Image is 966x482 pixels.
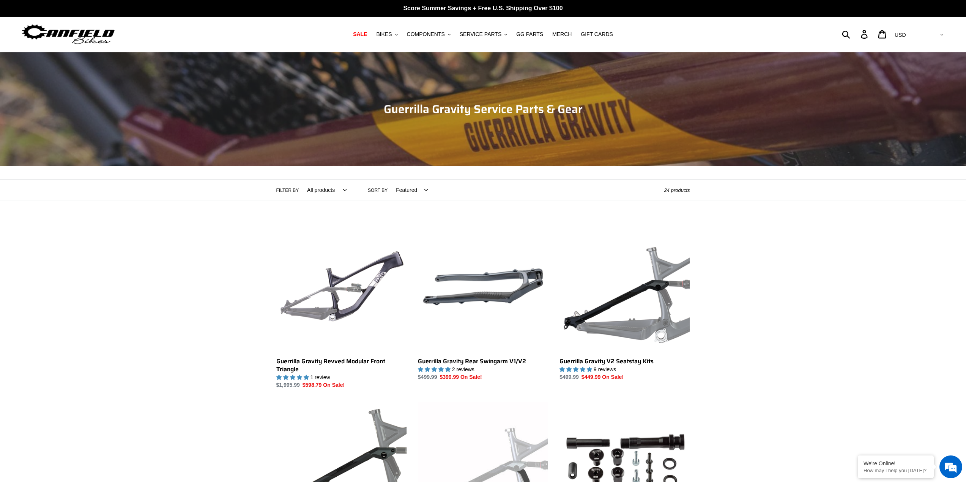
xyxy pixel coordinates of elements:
[349,29,371,39] a: SALE
[372,29,401,39] button: BIKES
[548,29,575,39] a: MERCH
[864,460,928,466] div: We're Online!
[276,187,299,194] label: Filter by
[846,26,865,42] input: Search
[581,31,613,38] span: GIFT CARDS
[407,31,445,38] span: COMPONENTS
[460,31,501,38] span: SERVICE PARTS
[21,22,116,46] img: Canfield Bikes
[376,31,392,38] span: BIKES
[353,31,367,38] span: SALE
[864,468,928,473] p: How may I help you today?
[403,29,454,39] button: COMPONENTS
[577,29,617,39] a: GIFT CARDS
[552,31,572,38] span: MERCH
[664,187,690,193] span: 24 products
[456,29,511,39] button: SERVICE PARTS
[516,31,543,38] span: GG PARTS
[384,100,583,118] span: Guerrilla Gravity Service Parts & Gear
[512,29,547,39] a: GG PARTS
[368,187,388,194] label: Sort by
